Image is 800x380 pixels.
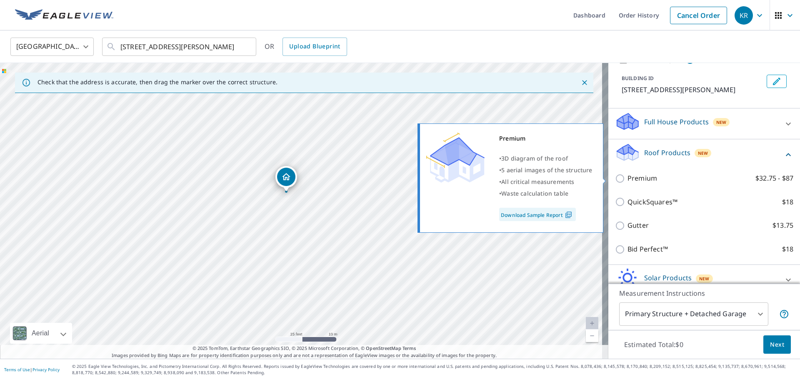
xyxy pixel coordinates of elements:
[499,208,576,221] a: Download Sample Report
[4,367,60,372] p: |
[501,178,574,186] span: All critical measurements
[426,133,485,183] img: Premium
[622,85,763,95] p: [STREET_ADDRESS][PERSON_NAME]
[282,38,347,56] a: Upload Blueprint
[275,166,297,192] div: Dropped pin, building 1, Residential property, 500 N King Charles Rd Raleigh, NC 27610
[767,75,787,88] button: Edit building 1
[501,166,592,174] span: 5 aerial images of the structure
[402,345,416,351] a: Terms
[619,302,768,326] div: Primary Structure + Detached Garage
[627,244,668,254] p: Bid Perfect™
[782,197,793,207] p: $18
[644,273,692,283] p: Solar Products
[579,77,590,88] button: Close
[501,189,568,197] span: Waste calculation table
[499,133,592,144] div: Premium
[499,153,592,164] div: •
[782,244,793,254] p: $18
[670,7,727,24] a: Cancel Order
[763,335,791,354] button: Next
[699,275,710,282] span: New
[29,323,52,344] div: Aerial
[627,197,677,207] p: QuickSquares™
[563,211,574,219] img: Pdf Icon
[644,117,709,127] p: Full House Products
[627,220,649,231] p: Gutter
[192,345,416,352] span: © 2025 TomTom, Earthstar Geographics SIO, © 2025 Microsoft Corporation, ©
[499,188,592,199] div: •
[289,41,340,52] span: Upload Blueprint
[615,143,793,166] div: Roof ProductsNew
[615,112,793,136] div: Full House ProductsNew
[72,363,796,376] p: © 2025 Eagle View Technologies, Inc. and Pictometry International Corp. All Rights Reserved. Repo...
[501,154,568,162] span: 3D diagram of the roof
[615,268,793,292] div: Solar ProductsNew
[10,35,94,58] div: [GEOGRAPHIC_DATA]
[735,6,753,25] div: KR
[617,335,690,354] p: Estimated Total: $0
[499,176,592,188] div: •
[586,330,598,342] a: Current Level 20, Zoom Out
[644,148,690,158] p: Roof Products
[716,119,727,126] span: New
[4,367,30,372] a: Terms of Use
[622,75,654,82] p: BUILDING ID
[10,323,72,344] div: Aerial
[772,220,793,231] p: $13.75
[15,9,113,22] img: EV Logo
[366,345,401,351] a: OpenStreetMap
[265,38,347,56] div: OR
[779,309,789,319] span: Your report will include the primary structure and a detached garage if one exists.
[619,288,789,298] p: Measurement Instructions
[37,78,277,86] p: Check that the address is accurate, then drag the marker over the correct structure.
[499,164,592,176] div: •
[770,340,784,350] span: Next
[586,317,598,330] a: Current Level 20, Zoom In Disabled
[698,150,708,156] span: New
[32,367,60,372] a: Privacy Policy
[120,35,239,58] input: Search by address or latitude-longitude
[755,173,793,184] p: $32.75 - $87
[627,173,657,184] p: Premium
